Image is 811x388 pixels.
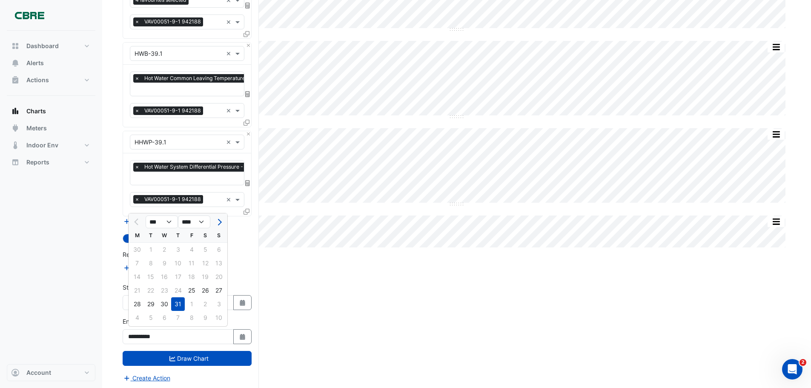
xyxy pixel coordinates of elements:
[246,43,251,48] button: Close
[178,216,210,228] select: Select year
[185,297,198,311] div: 1
[11,124,20,132] app-icon: Meters
[244,30,249,37] span: Clone Favourites and Tasks from this Equipment to other Equipment
[226,138,233,147] span: Clear
[7,103,95,120] button: Charts
[26,141,58,149] span: Indoor Env
[212,284,226,297] div: 27
[11,158,20,167] app-icon: Reports
[212,284,226,297] div: Sunday, July 27, 2025
[123,216,174,226] button: Add Equipment
[782,359,802,379] iframe: Intercom live chat
[185,284,198,297] div: 25
[142,195,203,204] span: VAV00051-9-1 942188
[130,311,144,325] div: Monday, August 4, 2025
[26,59,44,67] span: Alerts
[144,297,158,311] div: 29
[198,311,212,325] div: Saturday, August 9, 2025
[185,297,198,311] div: Friday, August 1, 2025
[198,284,212,297] div: 26
[800,359,806,366] span: 2
[198,311,212,325] div: 9
[212,297,226,311] div: Sunday, August 3, 2025
[7,137,95,154] button: Indoor Env
[130,297,144,311] div: Monday, July 28, 2025
[244,2,252,9] span: Choose Function
[239,333,246,340] fa-icon: Select Date
[133,106,141,115] span: ×
[144,229,158,242] div: T
[158,311,171,325] div: 6
[7,55,95,72] button: Alerts
[11,76,20,84] app-icon: Actions
[158,311,171,325] div: Wednesday, August 6, 2025
[144,311,158,325] div: Tuesday, August 5, 2025
[198,284,212,297] div: Saturday, July 26, 2025
[26,158,49,167] span: Reports
[11,107,20,115] app-icon: Charts
[171,297,185,311] div: 31
[123,373,171,383] button: Create Action
[11,141,20,149] app-icon: Indoor Env
[171,311,185,325] div: Thursday, August 7, 2025
[158,229,171,242] div: W
[142,74,319,83] span: Hot Water Common Leaving Temperature - Plantroom, Boiler-Common
[123,351,252,366] button: Draw Chart
[212,229,226,242] div: S
[171,297,185,311] div: Thursday, July 31, 2025
[185,284,198,297] div: Friday, July 25, 2025
[133,163,141,171] span: ×
[198,297,212,311] div: Saturday, August 2, 2025
[7,120,95,137] button: Meters
[226,106,233,115] span: Clear
[142,106,203,115] span: VAV00051-9-1 942188
[142,163,311,171] span: Hot Water System Differential Pressure - Plantroom, HWP-Common
[130,311,144,325] div: 4
[26,107,46,115] span: Charts
[244,119,249,126] span: Clone Favourites and Tasks from this Equipment to other Equipment
[26,42,59,50] span: Dashboard
[11,42,20,50] app-icon: Dashboard
[144,311,158,325] div: 5
[212,297,226,311] div: 3
[185,311,198,325] div: Friday, August 8, 2025
[144,297,158,311] div: Tuesday, July 29, 2025
[244,90,252,98] span: Choose Function
[158,297,171,311] div: Wednesday, July 30, 2025
[244,179,252,187] span: Choose Function
[123,263,186,273] button: Add Reference Line
[26,76,49,84] span: Actions
[133,17,141,26] span: ×
[123,283,151,292] label: Start Date
[198,229,212,242] div: S
[185,229,198,242] div: F
[133,195,141,204] span: ×
[123,317,148,326] label: End Date
[226,195,233,204] span: Clear
[198,297,212,311] div: 2
[7,37,95,55] button: Dashboard
[226,17,233,26] span: Clear
[7,154,95,171] button: Reports
[146,216,178,228] select: Select month
[214,215,224,229] button: Next month
[768,129,785,140] button: More Options
[239,299,246,306] fa-icon: Select Date
[26,124,47,132] span: Meters
[7,72,95,89] button: Actions
[7,364,95,381] button: Account
[171,229,185,242] div: T
[768,216,785,227] button: More Options
[768,42,785,52] button: More Options
[130,297,144,311] div: 28
[244,208,249,215] span: Clone Favourites and Tasks from this Equipment to other Equipment
[11,59,20,67] app-icon: Alerts
[171,311,185,325] div: 7
[212,311,226,325] div: 10
[226,49,233,58] span: Clear
[212,311,226,325] div: Sunday, August 10, 2025
[246,131,251,137] button: Close
[158,297,171,311] div: 30
[26,368,51,377] span: Account
[133,74,141,83] span: ×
